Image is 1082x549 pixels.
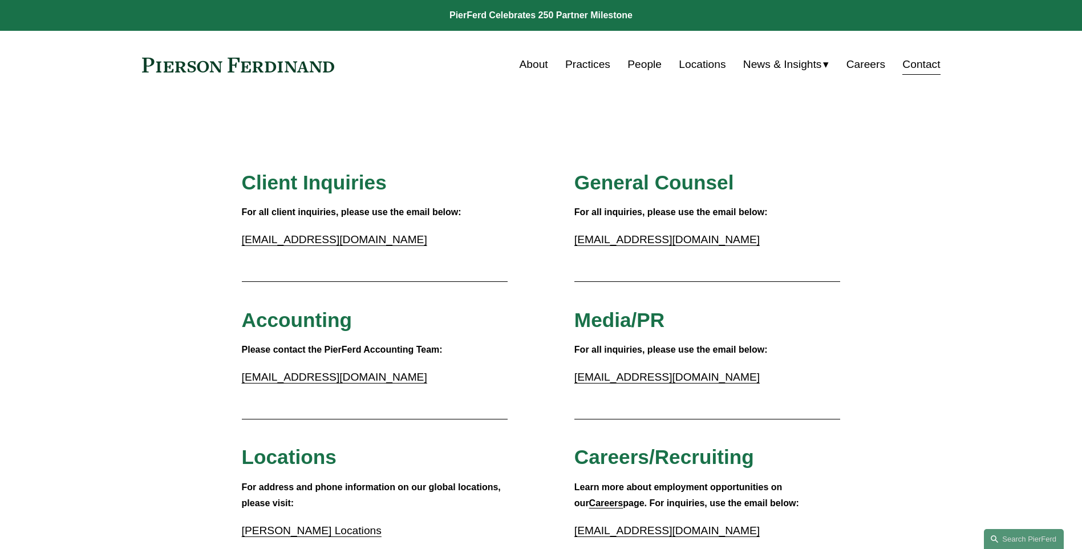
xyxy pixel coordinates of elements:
strong: For address and phone information on our global locations, please visit: [242,482,504,508]
a: People [627,54,662,75]
a: Search this site [984,529,1064,549]
a: About [520,54,548,75]
a: [EMAIL_ADDRESS][DOMAIN_NAME] [242,371,427,383]
span: Media/PR [574,309,664,331]
a: Practices [565,54,610,75]
strong: For all inquiries, please use the email below: [574,345,768,354]
strong: Learn more about employment opportunities on our [574,482,785,508]
span: Careers/Recruiting [574,446,754,468]
a: [EMAIL_ADDRESS][DOMAIN_NAME] [574,524,760,536]
a: [EMAIL_ADDRESS][DOMAIN_NAME] [574,371,760,383]
a: [PERSON_NAME] Locations [242,524,382,536]
strong: For all inquiries, please use the email below: [574,207,768,217]
a: Contact [902,54,940,75]
span: News & Insights [743,55,822,75]
a: folder dropdown [743,54,829,75]
strong: Please contact the PierFerd Accounting Team: [242,345,443,354]
span: Accounting [242,309,352,331]
a: Locations [679,54,726,75]
a: [EMAIL_ADDRESS][DOMAIN_NAME] [242,233,427,245]
span: Client Inquiries [242,171,387,193]
a: [EMAIL_ADDRESS][DOMAIN_NAME] [574,233,760,245]
a: Careers [589,498,623,508]
a: Careers [846,54,885,75]
span: Locations [242,446,337,468]
strong: page. For inquiries, use the email below: [623,498,799,508]
strong: For all client inquiries, please use the email below: [242,207,461,217]
span: General Counsel [574,171,734,193]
